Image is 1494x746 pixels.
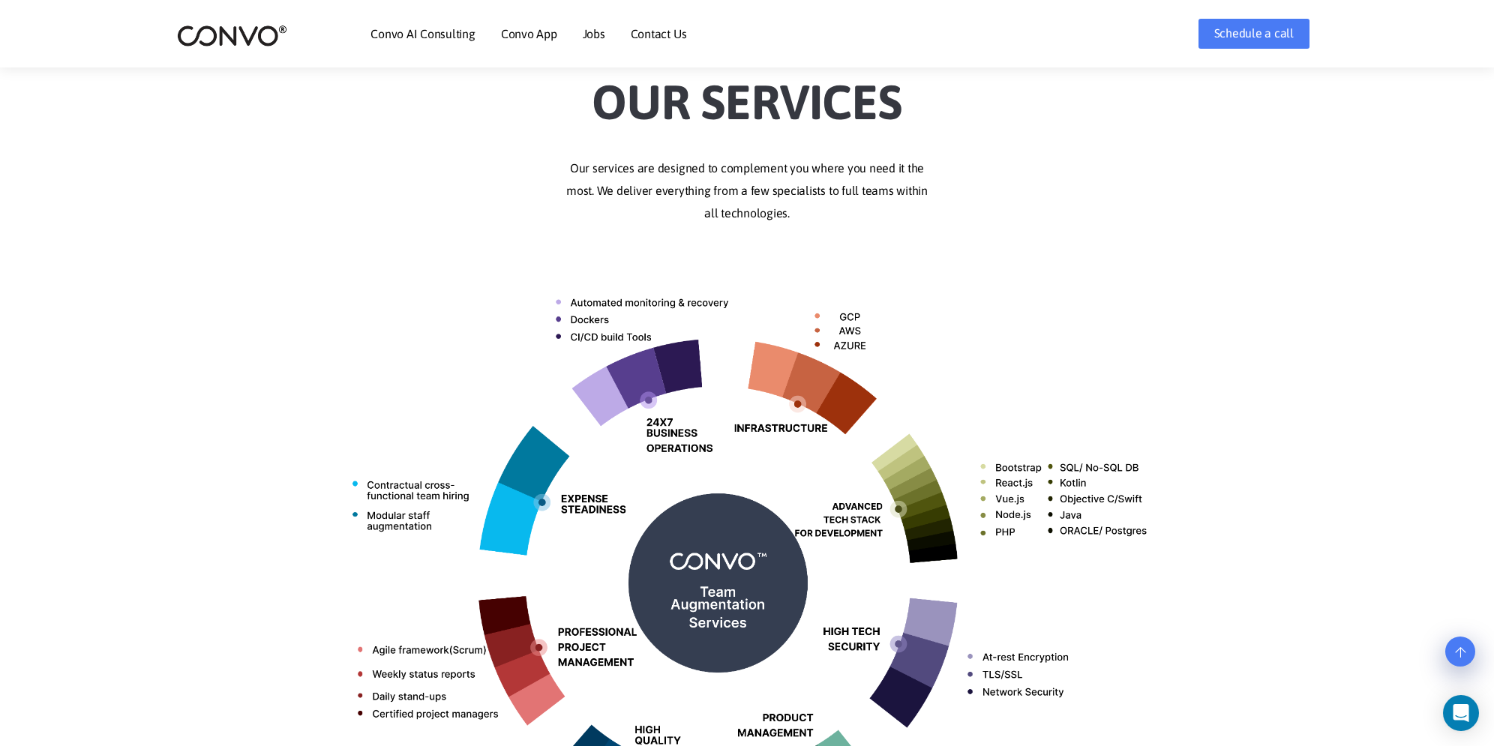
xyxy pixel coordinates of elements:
[370,28,475,40] a: Convo AI Consulting
[177,24,287,47] img: logo_2.png
[331,157,1163,225] p: Our services are designed to complement you where you need it the most. We deliver everything fro...
[631,28,687,40] a: Contact Us
[501,28,557,40] a: Convo App
[331,51,1163,135] h2: Our Services
[583,28,605,40] a: Jobs
[1198,19,1309,49] a: Schedule a call
[1443,695,1479,731] div: Open Intercom Messenger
